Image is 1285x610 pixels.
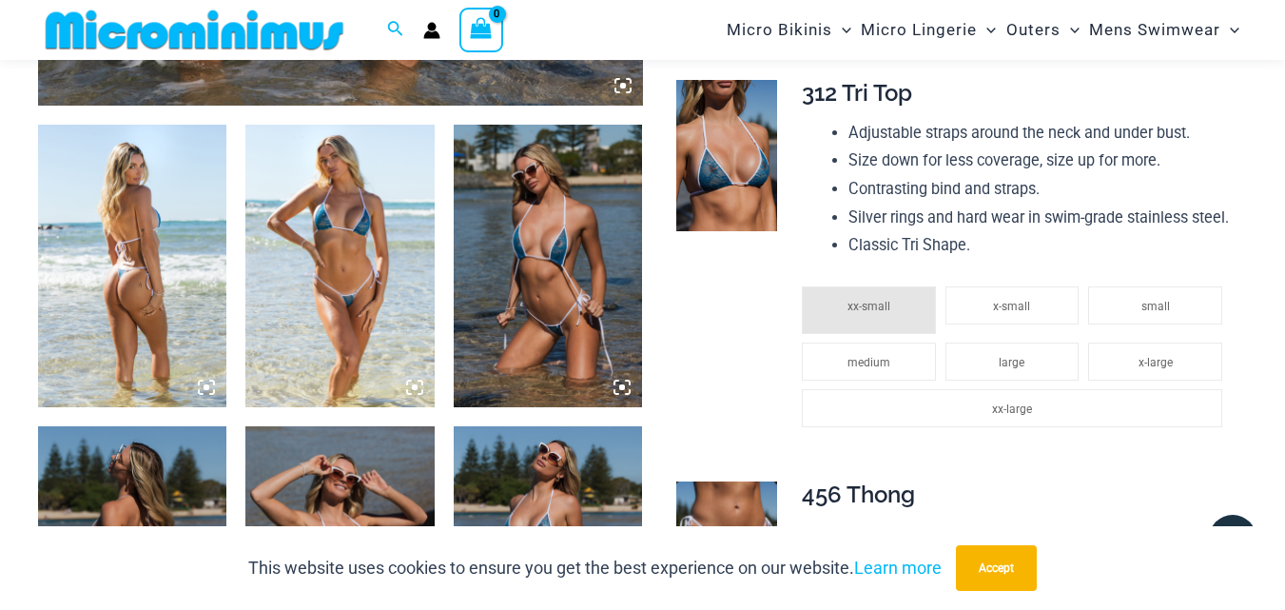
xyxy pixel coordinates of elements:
li: Small front coverage (micro just the way you want it!). [848,521,1232,549]
a: Mens SwimwearMenu ToggleMenu Toggle [1084,6,1244,54]
li: xx-small [802,286,936,334]
nav: Site Navigation [719,3,1247,57]
li: Size down for less coverage, size up for more. [848,147,1232,175]
span: Menu Toggle [1061,6,1080,54]
li: large [945,343,1080,381]
a: Learn more [854,558,942,578]
li: Contrasting bind and straps. [848,175,1232,204]
img: Waves Breaking Ocean 312 Top [676,80,777,231]
span: medium [847,356,890,369]
span: Menu Toggle [832,6,851,54]
span: xx-small [847,300,890,313]
span: Mens Swimwear [1089,6,1220,54]
button: Accept [956,545,1037,591]
span: Menu Toggle [977,6,996,54]
img: Waves Breaking Ocean 312 Top 456 Bottom [454,125,642,408]
a: OutersMenu ToggleMenu Toggle [1002,6,1084,54]
li: x-small [945,286,1080,325]
li: Adjustable straps around the neck and under bust. [848,119,1232,148]
span: 312 Tri Top [802,79,912,107]
li: medium [802,343,936,381]
a: View Shopping Cart, empty [459,8,503,51]
li: x-large [1088,343,1222,381]
a: Search icon link [387,18,404,42]
span: small [1141,300,1170,313]
span: large [999,356,1024,369]
a: Micro LingerieMenu ToggleMenu Toggle [856,6,1001,54]
span: Micro Lingerie [861,6,977,54]
li: Silver rings and hard wear in swim-grade stainless steel. [848,204,1232,232]
span: xx-large [992,403,1032,416]
span: Micro Bikinis [727,6,832,54]
span: 456 Thong [802,481,915,508]
li: Classic Tri Shape. [848,231,1232,260]
span: x-small [993,300,1030,313]
li: xx-large [802,389,1222,427]
span: x-large [1139,356,1173,369]
img: MM SHOP LOGO FLAT [38,9,351,51]
li: small [1088,286,1222,325]
a: Account icon link [423,22,440,39]
span: Outers [1006,6,1061,54]
img: Waves Breaking Ocean 312 Top 456 Bottom [245,125,434,408]
a: Micro BikinisMenu ToggleMenu Toggle [722,6,856,54]
span: Menu Toggle [1220,6,1239,54]
img: Waves Breaking Ocean 312 Top 456 Bottom [38,125,226,408]
p: This website uses cookies to ensure you get the best experience on our website. [248,554,942,582]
